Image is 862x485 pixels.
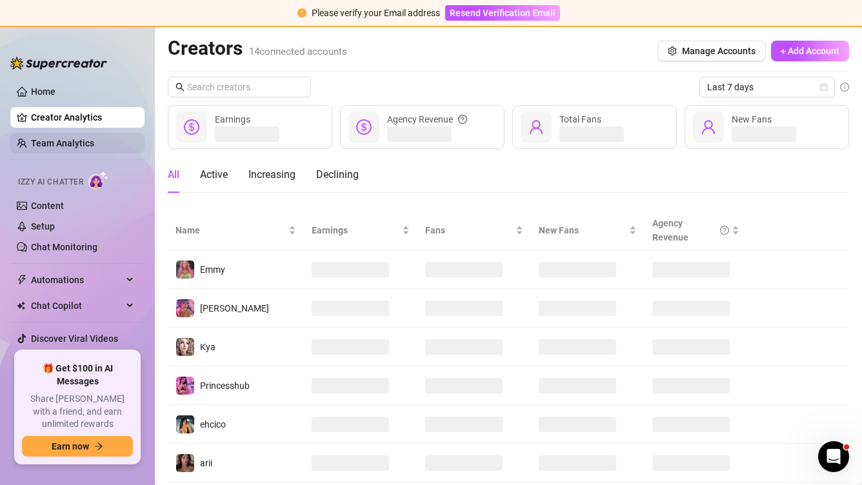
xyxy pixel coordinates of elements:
div: All [168,167,179,183]
span: Last 7 days [707,77,827,97]
a: Creator Analytics [31,107,134,128]
span: arii [200,458,212,468]
img: arii [176,454,194,472]
span: Earnings [312,223,399,237]
img: Kya [176,338,194,356]
a: Discover Viral Videos [31,333,118,344]
span: Share [PERSON_NAME] with a friend, and earn unlimited rewards [22,393,133,431]
a: Chat Monitoring [31,242,97,252]
span: + Add Account [781,46,839,56]
button: Resend Verification Email [445,5,560,21]
img: Nikki [176,299,194,317]
img: logo-BBDzfeDw.svg [10,57,107,70]
span: Kya [200,342,215,352]
a: Team Analytics [31,138,94,148]
span: question-circle [720,216,729,244]
iframe: Intercom live chat [818,441,849,472]
a: Setup [31,221,55,232]
th: Earnings [304,211,417,250]
div: Agency Revenue [387,112,467,126]
button: Earn nowarrow-right [22,436,133,457]
span: Total Fans [559,114,601,124]
span: [PERSON_NAME] [200,303,269,313]
span: exclamation-circle [297,8,306,17]
span: New Fans [732,114,772,124]
div: Active [200,167,228,183]
a: Home [31,86,55,97]
span: Name [175,223,286,237]
span: Earnings [215,114,250,124]
input: Search creators [187,80,293,94]
span: Manage Accounts [682,46,756,56]
span: ehcico [200,419,226,430]
button: Manage Accounts [657,41,766,61]
th: New Fans [531,211,645,250]
button: + Add Account [771,41,849,61]
a: Content [31,201,64,211]
span: Resend Verification Email [450,8,556,18]
span: Earn now [52,441,89,451]
span: thunderbolt [17,275,27,285]
img: AI Chatter [88,171,108,190]
span: 🎁 Get $100 in AI Messages [22,362,133,388]
th: Fans [417,211,531,250]
span: Fans [425,223,513,237]
h2: Creators [168,36,347,61]
div: Agency Revenue [652,216,728,244]
th: Name [168,211,304,250]
span: dollar-circle [356,119,372,135]
span: calendar [820,83,828,91]
div: Please verify your Email address [312,6,440,20]
span: New Fans [539,223,626,237]
div: Increasing [248,167,296,183]
span: search [175,83,185,92]
span: dollar-circle [184,119,199,135]
span: user [528,119,544,135]
span: setting [668,46,677,55]
div: Declining [316,167,359,183]
span: Emmy [200,264,225,275]
img: Emmy [176,261,194,279]
span: 14 connected accounts [249,46,347,57]
span: Chat Copilot [31,295,123,316]
span: Princesshub [200,381,250,391]
img: ehcico [176,415,194,433]
span: Automations [31,270,123,290]
span: Izzy AI Chatter [18,176,83,188]
img: Chat Copilot [17,301,25,310]
span: question-circle [458,112,467,126]
span: info-circle [840,83,849,92]
span: arrow-right [94,442,103,451]
img: Princesshub [176,377,194,395]
span: user [701,119,716,135]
